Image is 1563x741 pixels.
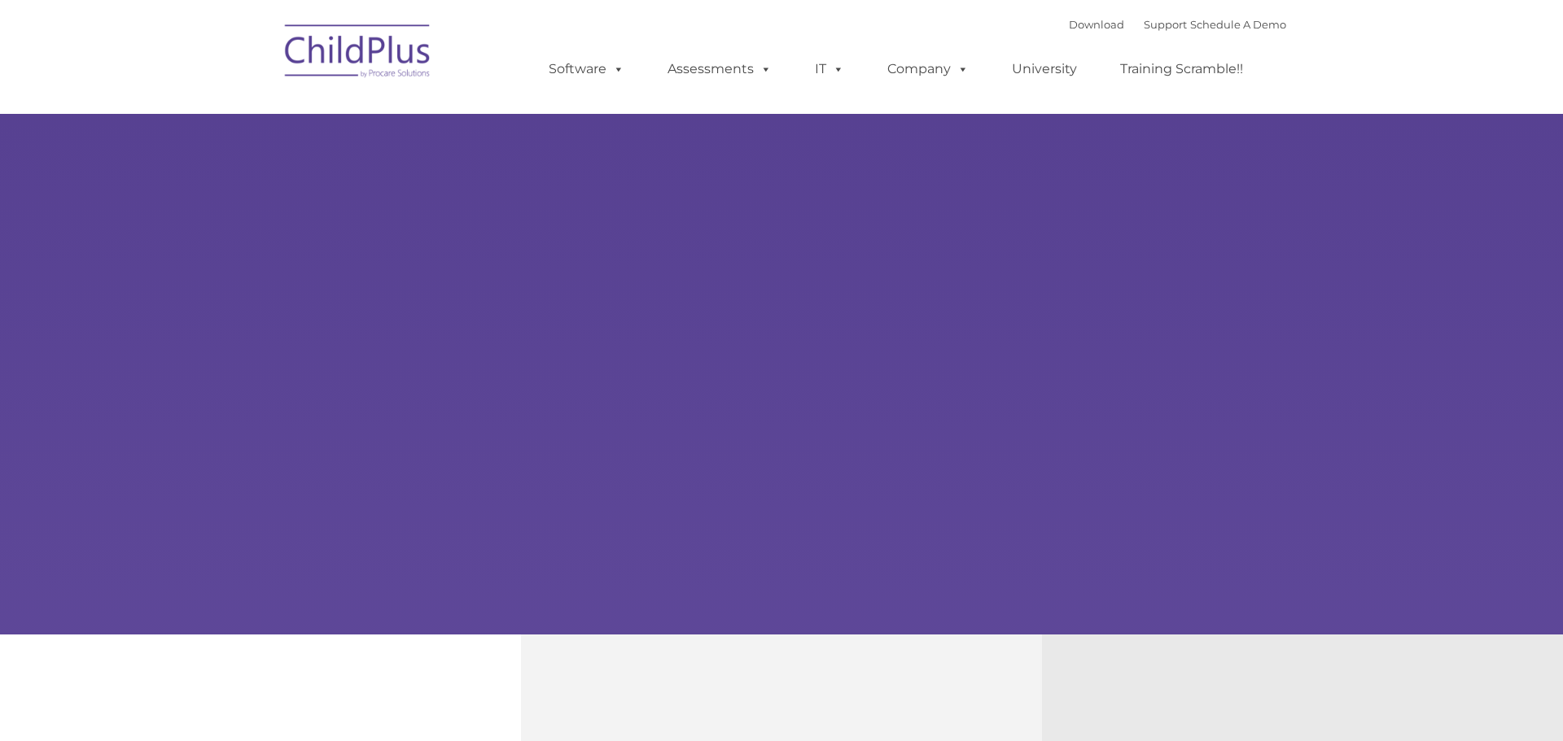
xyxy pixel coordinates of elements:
a: Assessments [651,53,788,85]
a: Support [1144,18,1187,31]
img: ChildPlus by Procare Solutions [277,13,440,94]
a: Schedule A Demo [1190,18,1286,31]
a: Software [532,53,641,85]
a: Training Scramble!! [1104,53,1259,85]
font: | [1069,18,1286,31]
a: University [996,53,1093,85]
a: Download [1069,18,1124,31]
a: IT [799,53,860,85]
a: Company [871,53,985,85]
